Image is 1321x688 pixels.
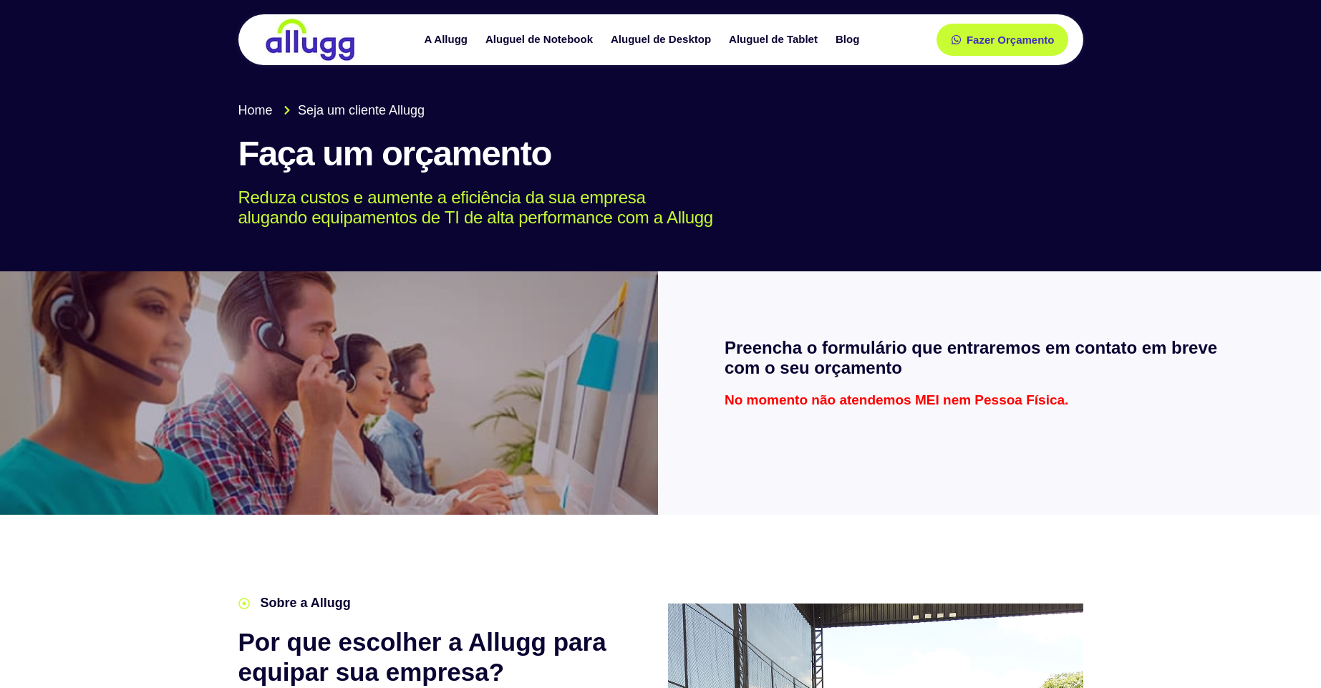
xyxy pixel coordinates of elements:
[828,27,870,52] a: Blog
[417,27,478,52] a: A Allugg
[238,627,625,687] h2: Por que escolher a Allugg para equipar sua empresa?
[725,393,1254,407] p: No momento não atendemos MEI nem Pessoa Física.
[238,188,1063,229] p: Reduza custos e aumente a eficiência da sua empresa alugando equipamentos de TI de alta performan...
[238,135,1083,173] h1: Faça um orçamento
[263,18,357,62] img: locação de TI é Allugg
[604,27,722,52] a: Aluguel de Desktop
[722,27,828,52] a: Aluguel de Tablet
[257,593,351,613] span: Sobre a Allugg
[967,34,1055,45] span: Fazer Orçamento
[937,24,1069,56] a: Fazer Orçamento
[238,101,273,120] span: Home
[725,338,1254,379] h2: Preencha o formulário que entraremos em contato em breve com o seu orçamento
[478,27,604,52] a: Aluguel de Notebook
[294,101,425,120] span: Seja um cliente Allugg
